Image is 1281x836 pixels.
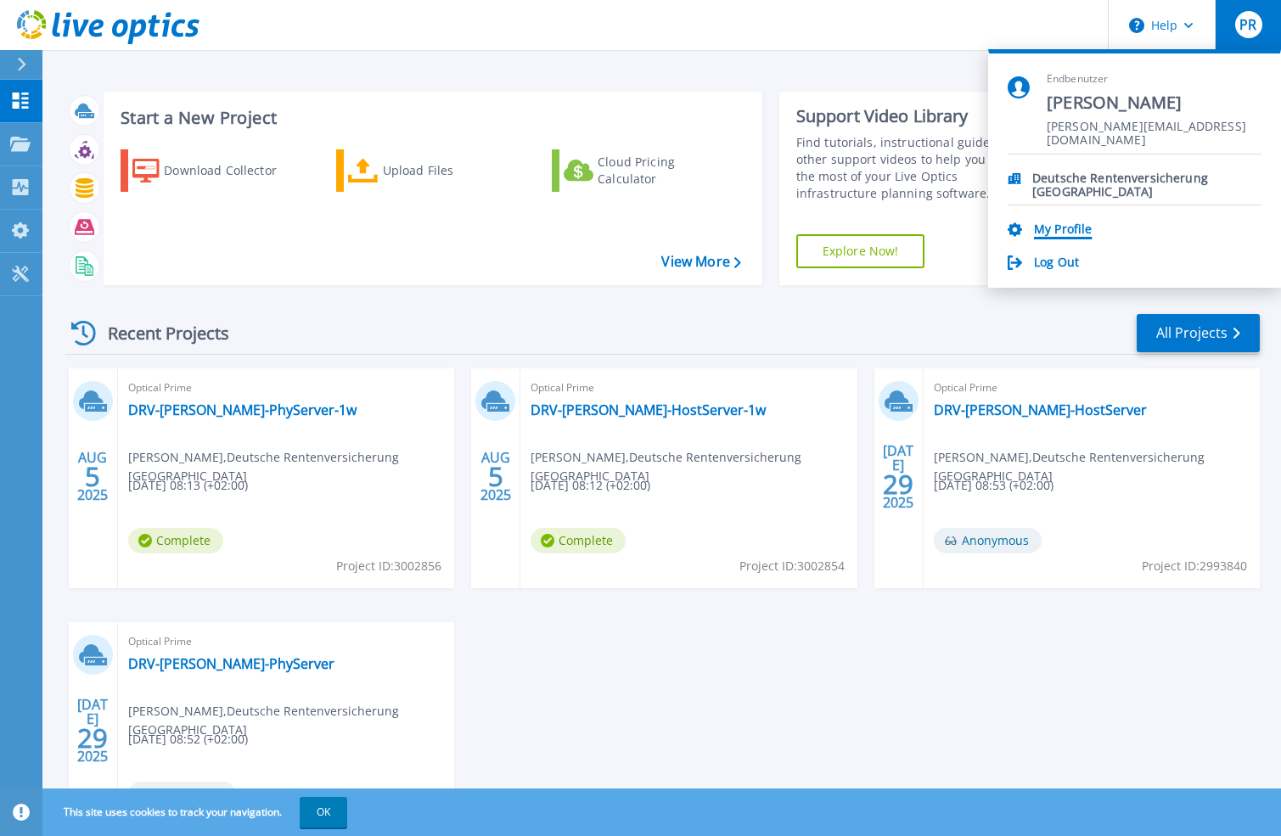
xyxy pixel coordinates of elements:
span: Project ID: 2993840 [1142,557,1247,575]
span: Optical Prime [934,379,1250,397]
div: Recent Projects [65,312,252,354]
span: [DATE] 08:12 (+02:00) [531,476,650,495]
span: Endbenutzer [1047,72,1261,87]
button: OK [300,797,347,828]
span: [PERSON_NAME] , Deutsche Rentenversicherung [GEOGRAPHIC_DATA] [128,448,454,485]
span: [DATE] 08:52 (+02:00) [128,730,248,749]
div: [DATE] 2025 [76,699,109,761]
a: View More [661,254,740,270]
span: Project ID: 3002854 [739,557,845,575]
span: 29 [883,477,913,491]
div: [DATE] 2025 [882,446,914,508]
a: DRV-[PERSON_NAME]-PhyServer-1w [128,401,357,418]
span: 5 [488,469,503,484]
span: [DATE] 08:13 (+02:00) [128,476,248,495]
a: Explore Now! [796,234,925,268]
a: Log Out [1034,255,1079,272]
a: Cloud Pricing Calculator [552,149,741,192]
a: All Projects [1137,314,1260,352]
span: Project ID: 3002856 [336,557,441,575]
a: DRV-[PERSON_NAME]-PhyServer [128,655,334,672]
a: Upload Files [336,149,525,192]
div: Cloud Pricing Calculator [598,154,733,188]
div: Download Collector [164,154,300,188]
a: DRV-[PERSON_NAME]-HostServer [934,401,1147,418]
span: Complete [531,528,626,553]
span: Complete [128,528,223,553]
a: DRV-[PERSON_NAME]-HostServer-1w [531,401,766,418]
span: Optical Prime [531,379,846,397]
p: Deutsche Rentenversicherung [GEOGRAPHIC_DATA] [1032,171,1261,188]
span: Anonymous [128,782,236,807]
span: 5 [85,469,100,484]
div: Upload Files [383,154,519,188]
span: This site uses cookies to track your navigation. [47,797,347,828]
span: 29 [77,731,108,745]
span: Optical Prime [128,379,444,397]
div: AUG 2025 [76,446,109,508]
a: My Profile [1034,222,1092,238]
span: [PERSON_NAME] , Deutsche Rentenversicherung [GEOGRAPHIC_DATA] [531,448,857,485]
span: [PERSON_NAME] , Deutsche Rentenversicherung [GEOGRAPHIC_DATA] [934,448,1260,485]
span: Anonymous [934,528,1042,553]
span: Optical Prime [128,632,444,651]
span: [PERSON_NAME][EMAIL_ADDRESS][DOMAIN_NAME] [1047,120,1261,136]
span: [PERSON_NAME] [1047,92,1261,115]
h3: Start a New Project [121,109,740,127]
div: AUG 2025 [480,446,512,508]
a: Download Collector [121,149,310,192]
span: PR [1239,18,1256,31]
span: [PERSON_NAME] , Deutsche Rentenversicherung [GEOGRAPHIC_DATA] [128,702,454,739]
div: Find tutorials, instructional guides and other support videos to help you make the most of your L... [796,134,1037,202]
span: [DATE] 08:53 (+02:00) [934,476,1053,495]
div: Support Video Library [796,105,1037,127]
